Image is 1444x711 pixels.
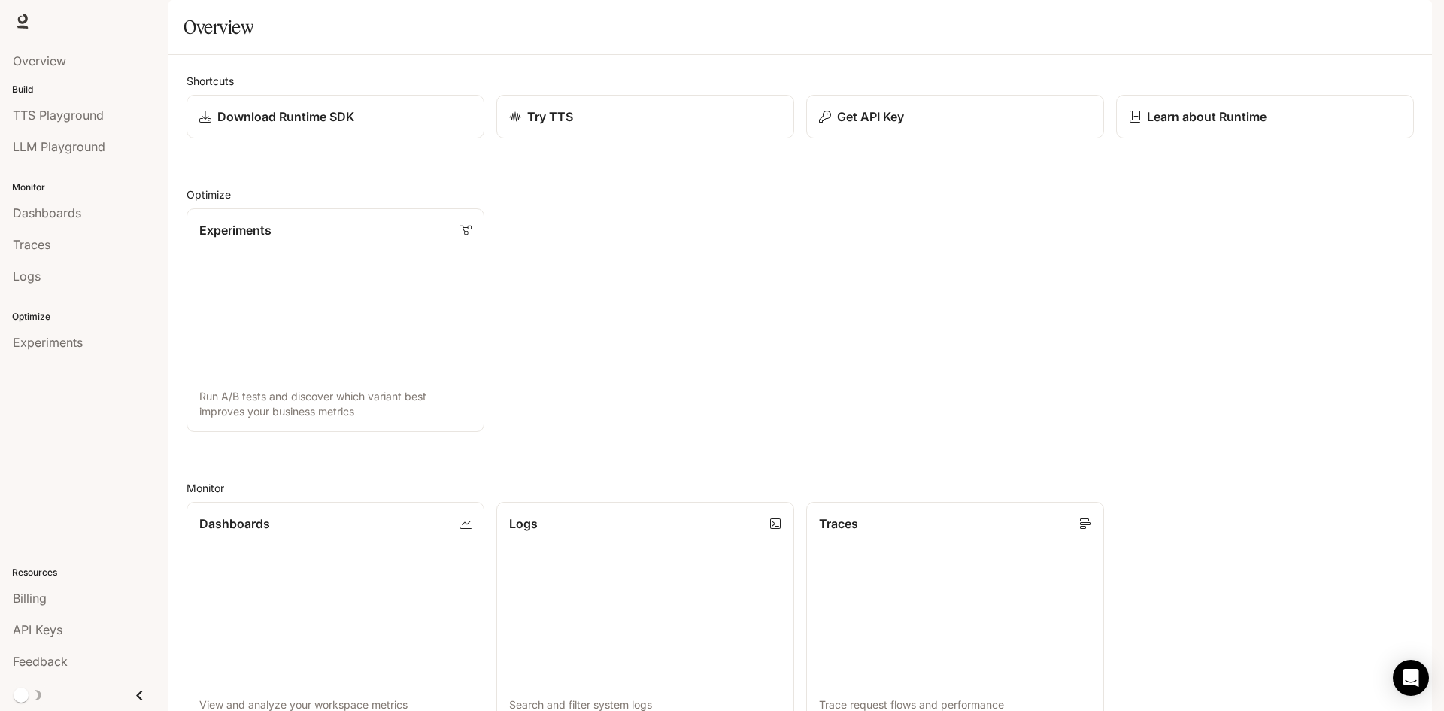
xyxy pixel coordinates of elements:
p: Logs [509,515,538,533]
p: Download Runtime SDK [217,108,354,126]
a: Download Runtime SDK [187,95,484,138]
p: Traces [819,515,858,533]
p: Learn about Runtime [1147,108,1267,126]
p: Get API Key [837,108,904,126]
p: Dashboards [199,515,270,533]
p: Experiments [199,221,272,239]
p: Try TTS [527,108,573,126]
h1: Overview [184,12,253,42]
a: ExperimentsRun A/B tests and discover which variant best improves your business metrics [187,208,484,432]
button: Get API Key [806,95,1104,138]
h2: Optimize [187,187,1414,202]
p: Run A/B tests and discover which variant best improves your business metrics [199,389,472,419]
a: Learn about Runtime [1116,95,1414,138]
h2: Shortcuts [187,73,1414,89]
a: Try TTS [496,95,794,138]
div: Open Intercom Messenger [1393,660,1429,696]
h2: Monitor [187,480,1414,496]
